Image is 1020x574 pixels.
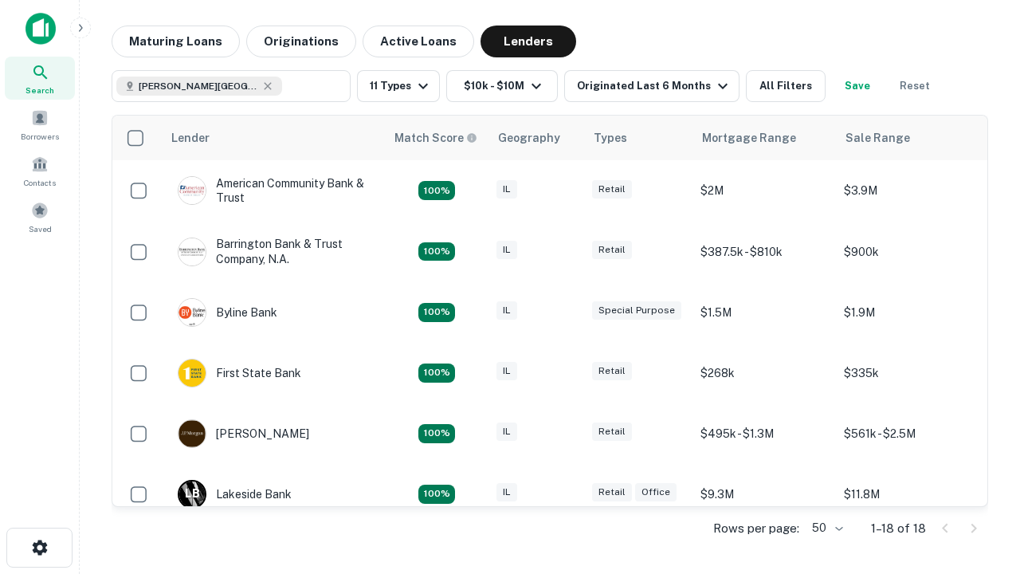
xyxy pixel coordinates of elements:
button: Lenders [481,26,576,57]
button: All Filters [746,70,826,102]
th: Capitalize uses an advanced AI algorithm to match your search with the best lender. The match sco... [385,116,488,160]
img: picture [178,177,206,204]
div: Retail [592,362,632,380]
button: Reset [889,70,940,102]
a: Search [5,57,75,100]
div: Lakeside Bank [178,480,292,509]
div: Matching Properties: 2, hasApolloMatch: undefined [418,364,455,383]
div: Office [635,483,677,501]
th: Lender [162,116,385,160]
div: Originated Last 6 Months [577,77,732,96]
button: Maturing Loans [112,26,240,57]
div: IL [496,483,517,501]
h6: Match Score [394,129,474,147]
div: Types [594,128,627,147]
button: Active Loans [363,26,474,57]
span: Saved [29,222,52,235]
div: Mortgage Range [702,128,796,147]
div: Barrington Bank & Trust Company, N.a. [178,237,369,265]
td: $9.3M [692,464,836,525]
p: 1–18 of 18 [871,519,926,538]
p: L B [185,486,199,502]
td: $268k [692,343,836,403]
td: $1.5M [692,282,836,343]
div: IL [496,180,517,199]
div: Matching Properties: 3, hasApolloMatch: undefined [418,242,455,261]
div: IL [496,241,517,259]
div: American Community Bank & Trust [178,176,369,205]
td: $900k [836,221,979,281]
span: [PERSON_NAME][GEOGRAPHIC_DATA], [GEOGRAPHIC_DATA] [139,79,258,93]
td: $561k - $2.5M [836,403,979,464]
span: Search [25,84,54,96]
th: Sale Range [836,116,979,160]
td: $1.9M [836,282,979,343]
th: Geography [488,116,584,160]
button: Save your search to get updates of matches that match your search criteria. [832,70,883,102]
div: Retail [592,423,632,441]
div: Matching Properties: 2, hasApolloMatch: undefined [418,303,455,322]
div: Matching Properties: 3, hasApolloMatch: undefined [418,485,455,504]
div: IL [496,362,517,380]
div: Retail [592,180,632,199]
img: capitalize-icon.png [25,13,56,45]
div: Matching Properties: 2, hasApolloMatch: undefined [418,181,455,200]
button: Originations [246,26,356,57]
td: $335k [836,343,979,403]
span: Borrowers [21,130,59,143]
a: Borrowers [5,103,75,146]
p: Rows per page: [713,519,799,538]
button: 11 Types [357,70,440,102]
div: Special Purpose [592,301,681,320]
img: picture [178,299,206,326]
div: Sale Range [845,128,910,147]
img: picture [178,360,206,387]
div: Retail [592,483,632,501]
td: $2M [692,160,836,221]
div: IL [496,423,517,441]
th: Mortgage Range [692,116,836,160]
div: Geography [498,128,560,147]
div: Retail [592,241,632,259]
th: Types [584,116,692,160]
td: $387.5k - $810k [692,221,836,281]
div: 50 [806,517,845,540]
span: Contacts [24,176,56,189]
a: Contacts [5,149,75,192]
div: IL [496,301,517,320]
div: [PERSON_NAME] [178,419,309,448]
td: $11.8M [836,464,979,525]
img: picture [178,420,206,447]
div: Lender [171,128,210,147]
button: Originated Last 6 Months [564,70,739,102]
button: $10k - $10M [446,70,558,102]
img: picture [178,238,206,265]
div: First State Bank [178,359,301,387]
iframe: Chat Widget [940,446,1020,523]
a: Saved [5,195,75,238]
div: Matching Properties: 3, hasApolloMatch: undefined [418,424,455,443]
div: Capitalize uses an advanced AI algorithm to match your search with the best lender. The match sco... [394,129,477,147]
td: $495k - $1.3M [692,403,836,464]
div: Byline Bank [178,298,277,327]
td: $3.9M [836,160,979,221]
